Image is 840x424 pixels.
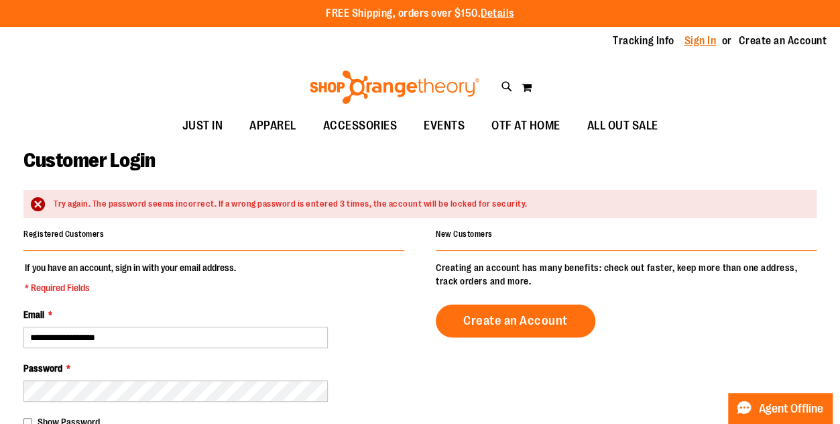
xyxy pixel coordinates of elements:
span: Email [23,309,44,320]
a: Create an Account [436,305,595,337]
a: Details [481,7,514,19]
strong: Registered Customers [23,229,104,239]
span: Create an Account [463,313,568,328]
span: Agent Offline [759,403,823,415]
legend: If you have an account, sign in with your email address. [23,261,237,295]
button: Agent Offline [728,393,832,424]
p: Creating an account has many benefits: check out faster, keep more than one address, track orders... [436,261,817,288]
div: Try again. The password seems incorrect. If a wrong password is entered 3 times, the account will... [54,198,803,211]
span: Password [23,363,62,374]
a: Tracking Info [613,34,674,48]
p: FREE Shipping, orders over $150. [326,6,514,21]
span: * Required Fields [25,281,236,295]
a: Create an Account [739,34,827,48]
span: APPAREL [249,111,296,141]
strong: New Customers [436,229,493,239]
span: ALL OUT SALE [587,111,658,141]
a: Sign In [684,34,717,48]
span: Customer Login [23,149,155,172]
span: ACCESSORIES [323,111,398,141]
span: OTF AT HOME [491,111,560,141]
img: Shop Orangetheory [308,70,481,104]
span: EVENTS [424,111,465,141]
span: JUST IN [182,111,223,141]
